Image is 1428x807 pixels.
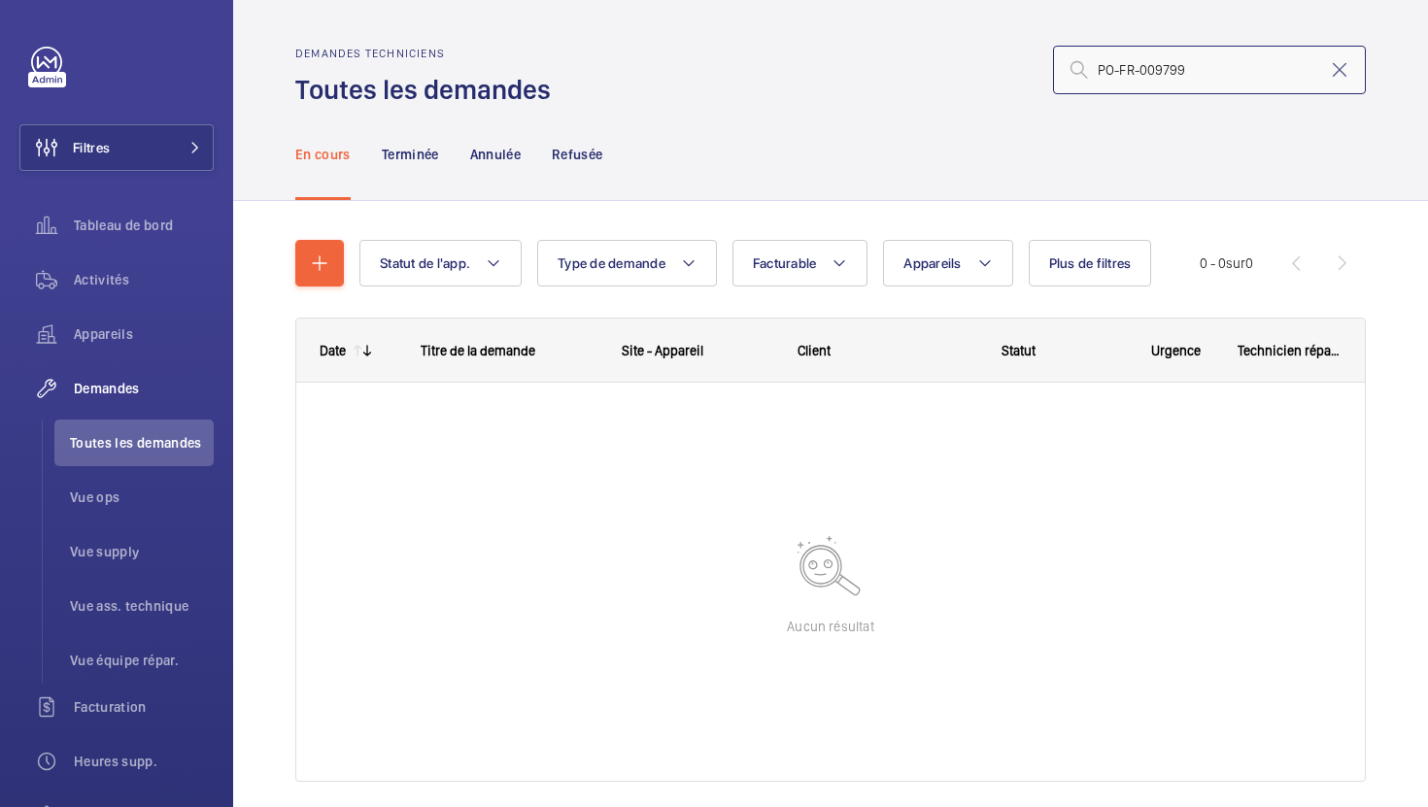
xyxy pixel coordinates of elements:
[470,145,521,164] p: Annulée
[320,343,346,358] div: Date
[295,72,562,108] h1: Toutes les demandes
[74,216,214,235] span: Tableau de bord
[74,752,214,771] span: Heures supp.
[70,651,214,670] span: Vue équipe répar.
[537,240,717,286] button: Type de demande
[74,324,214,344] span: Appareils
[1151,343,1201,358] span: Urgence
[798,343,831,358] span: Client
[382,145,439,164] p: Terminée
[558,255,665,271] span: Type de demande
[622,343,703,358] span: Site - Appareil
[74,379,214,398] span: Demandes
[70,596,214,616] span: Vue ass. technique
[1049,255,1132,271] span: Plus de filtres
[73,138,110,157] span: Filtres
[19,124,214,171] button: Filtres
[1226,255,1245,271] span: sur
[70,542,214,561] span: Vue supply
[732,240,868,286] button: Facturable
[74,697,214,717] span: Facturation
[753,255,817,271] span: Facturable
[70,488,214,507] span: Vue ops
[380,255,470,271] span: Statut de l'app.
[295,47,562,60] h2: Demandes techniciens
[552,145,602,164] p: Refusée
[70,433,214,453] span: Toutes les demandes
[421,343,535,358] span: Titre de la demande
[1200,256,1253,270] span: 0 - 0 0
[1053,46,1366,94] input: Chercher par numéro demande ou de devis
[903,255,961,271] span: Appareils
[1238,343,1342,358] span: Technicien réparateur
[295,145,351,164] p: En cours
[883,240,1012,286] button: Appareils
[359,240,522,286] button: Statut de l'app.
[1002,343,1036,358] span: Statut
[1029,240,1152,286] button: Plus de filtres
[74,270,214,289] span: Activités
